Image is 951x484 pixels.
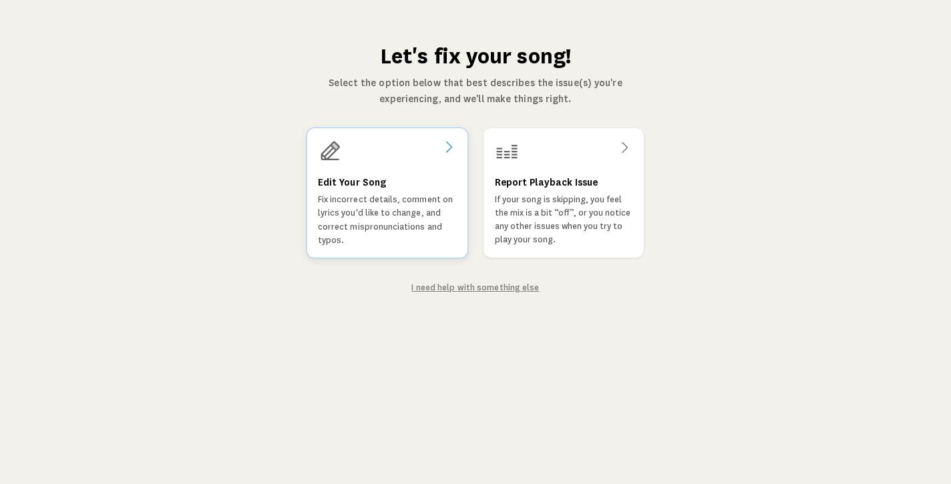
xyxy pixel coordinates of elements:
[318,193,457,247] p: Fix incorrect details, comment on lyrics you'd like to change, and correct mispronunciations and ...
[495,174,598,190] h3: Report Playback Issue
[484,128,644,258] a: Report Playback IssueIf your song is skipping, you feel the mix is a bit “off”, or you notice any...
[306,43,645,69] h1: Let's fix your song!
[495,193,632,246] p: If your song is skipping, you feel the mix is a bit “off”, or you notice any other issues when yo...
[411,283,539,292] a: I need help with something else
[307,128,467,258] a: Edit Your SongFix incorrect details, comment on lyrics you'd like to change, and correct mispronu...
[306,75,645,107] p: Select the option below that best describes the issue(s) you're experiencing, and we'll make thin...
[318,174,386,190] h3: Edit Your Song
